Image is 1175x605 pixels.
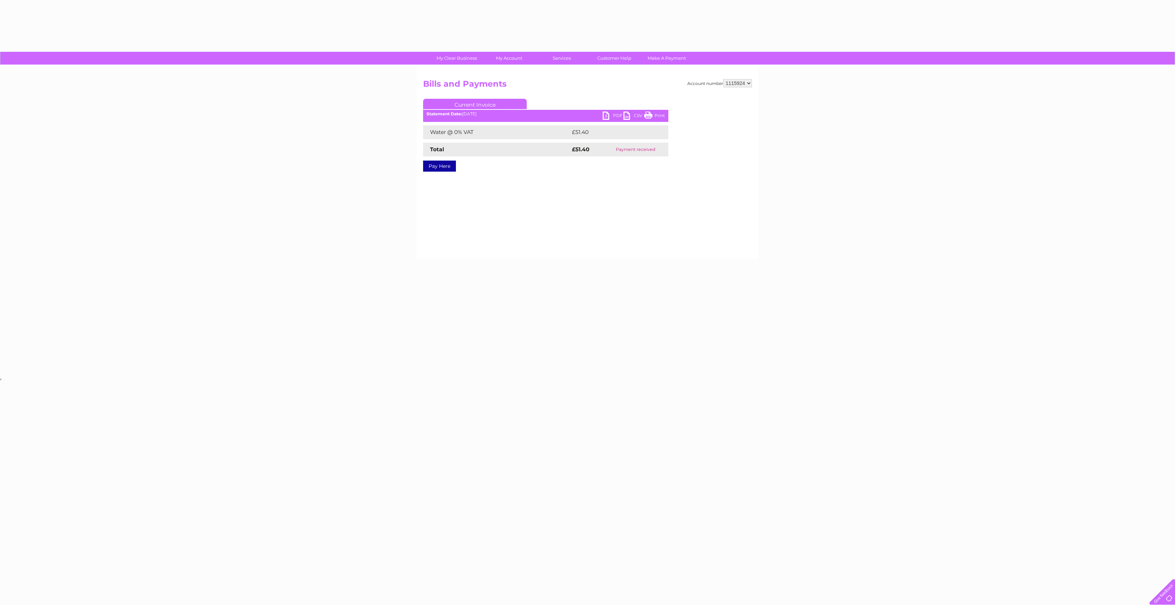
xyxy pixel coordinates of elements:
a: Make A Payment [638,52,695,65]
a: Services [533,52,590,65]
a: My Account [481,52,538,65]
td: £51.40 [570,125,654,139]
div: [DATE] [423,112,668,116]
a: Print [644,112,665,122]
a: Current Invoice [423,99,527,109]
h2: Bills and Payments [423,79,752,92]
td: Payment received [603,143,668,156]
a: PDF [603,112,623,122]
strong: Total [430,146,444,153]
a: Pay Here [423,161,456,172]
div: Account number [687,79,752,87]
b: Statement Date: [427,111,462,116]
td: Water @ 0% VAT [423,125,570,139]
a: My Clear Business [428,52,485,65]
a: CSV [623,112,644,122]
strong: £51.40 [572,146,590,153]
a: Customer Help [586,52,643,65]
